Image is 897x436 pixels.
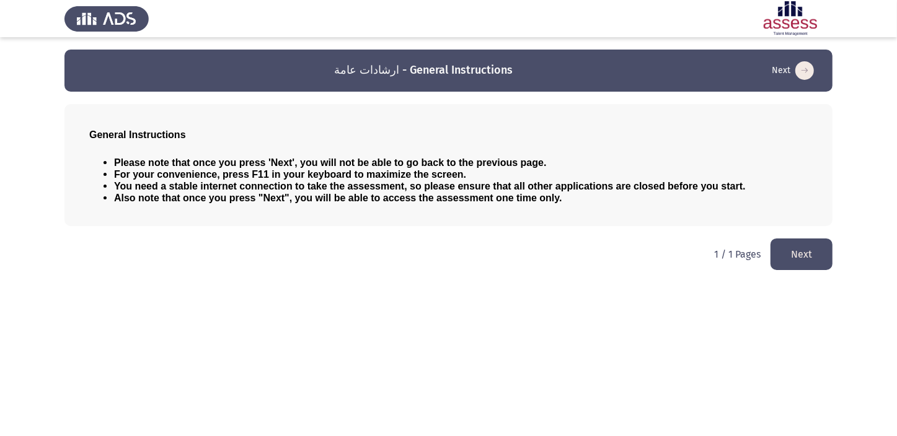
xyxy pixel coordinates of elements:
span: Also note that once you press "Next", you will be able to access the assessment one time only. [114,193,562,203]
button: load next page [768,61,818,81]
h3: ارشادات عامة - General Instructions [335,63,513,78]
img: Assessment logo of ASSESS Employability - EBI [748,1,833,36]
button: load next page [771,238,833,270]
img: Assess Talent Management logo [64,1,149,36]
span: For your convenience, press F11 in your keyboard to maximize the screen. [114,169,466,180]
p: 1 / 1 Pages [714,248,761,260]
span: Please note that once you press 'Next', you will not be able to go back to the previous page. [114,157,547,168]
span: General Instructions [89,129,186,140]
span: You need a stable internet connection to take the assessment, so please ensure that all other app... [114,181,746,191]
